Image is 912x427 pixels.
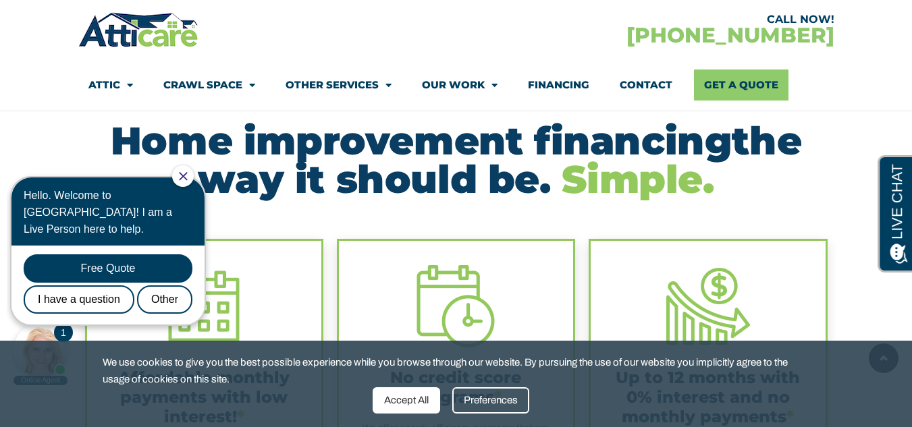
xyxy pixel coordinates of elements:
[7,164,223,387] iframe: Chat Invitation
[286,69,392,101] a: Other Services
[17,23,186,74] div: Hello. Welcome to [GEOGRAPHIC_DATA]! I am a Live Person here to help.
[456,14,834,25] div: CALL NOW!
[7,212,61,221] div: Online Agent
[17,90,186,119] div: Free Quote
[562,156,714,202] span: Simple.
[373,387,440,414] div: Accept All
[165,1,187,23] div: Close Chat
[103,354,800,387] span: We use cookies to give you the best possible experience while you browse through our website. By ...
[694,69,788,101] a: Get A Quote
[130,121,186,150] div: Other
[198,117,801,202] span: the way
[88,69,824,101] nav: Menu
[620,69,672,101] a: Contact
[17,121,128,150] div: I have a question
[33,11,109,28] span: Opens a chat window
[163,69,255,101] a: Crawl Space
[452,387,529,414] div: Preferences
[295,156,551,202] span: it should be.
[85,121,828,198] h2: Home improvement financing
[528,69,589,101] a: Financing
[422,69,498,101] a: Our Work
[172,8,181,17] a: Close Chat
[88,69,133,101] a: Attic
